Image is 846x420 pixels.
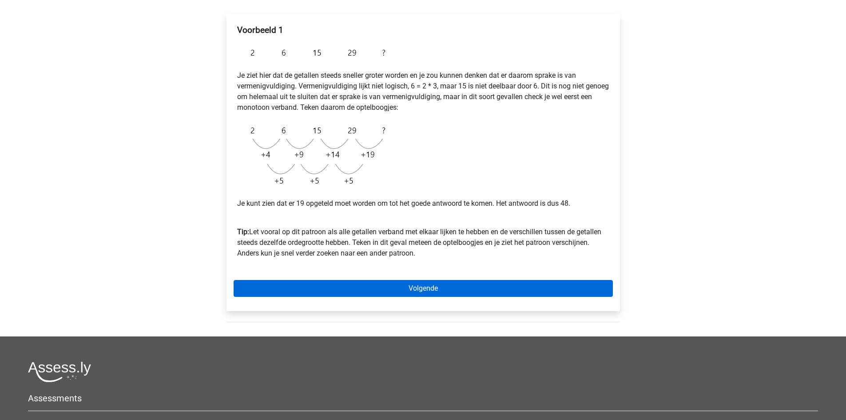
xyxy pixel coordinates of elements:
[28,393,818,404] h5: Assessments
[237,216,609,259] p: Let vooral op dit patroon als alle getallen verband met elkaar lijken te hebben en de verschillen...
[234,280,613,297] a: Volgende
[28,361,91,382] img: Assessly logo
[237,42,390,63] img: Figure sequences Example 3.png
[237,120,390,191] img: Figure sequences Example 3 explanation.png
[237,70,609,113] p: Je ziet hier dat de getallen steeds sneller groter worden en je zou kunnen denken dat er daarom s...
[237,228,249,236] b: Tip:
[237,25,283,35] b: Voorbeeld 1
[237,198,609,209] p: Je kunt zien dat er 19 opgeteld moet worden om tot het goede antwoord te komen. Het antwoord is d...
